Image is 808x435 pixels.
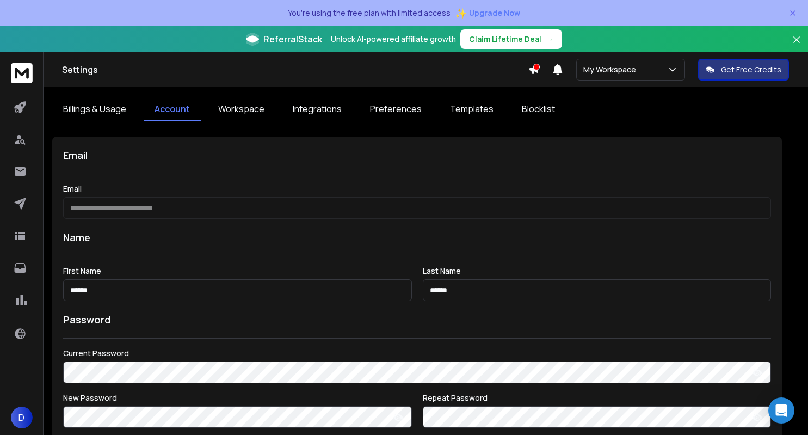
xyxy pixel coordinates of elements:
a: Workspace [207,98,275,121]
label: Email [63,185,771,193]
span: → [546,34,553,45]
div: Open Intercom Messenger [768,397,794,424]
label: First Name [63,267,412,275]
button: Claim Lifetime Deal→ [460,29,562,49]
button: D [11,407,33,428]
a: Templates [439,98,504,121]
h1: Name [63,230,771,245]
button: Get Free Credits [698,59,789,81]
p: Get Free Credits [721,64,781,75]
span: ReferralStack [263,33,322,46]
p: You're using the free plan with limited access [288,8,451,19]
span: ✨ [455,5,467,21]
button: ✨Upgrade Now [455,2,520,24]
a: Account [144,98,201,121]
label: Current Password [63,350,771,357]
label: Repeat Password [423,394,772,402]
label: Last Name [423,267,772,275]
span: Upgrade Now [469,8,520,19]
p: My Workspace [583,64,640,75]
a: Integrations [282,98,353,121]
button: Close banner [790,33,804,59]
h1: Email [63,148,771,163]
a: Billings & Usage [52,98,137,121]
h1: Settings [62,63,528,76]
p: Unlock AI-powered affiliate growth [331,34,456,45]
a: Preferences [359,98,433,121]
label: New Password [63,394,412,402]
a: Blocklist [511,98,566,121]
h1: Password [63,312,110,327]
